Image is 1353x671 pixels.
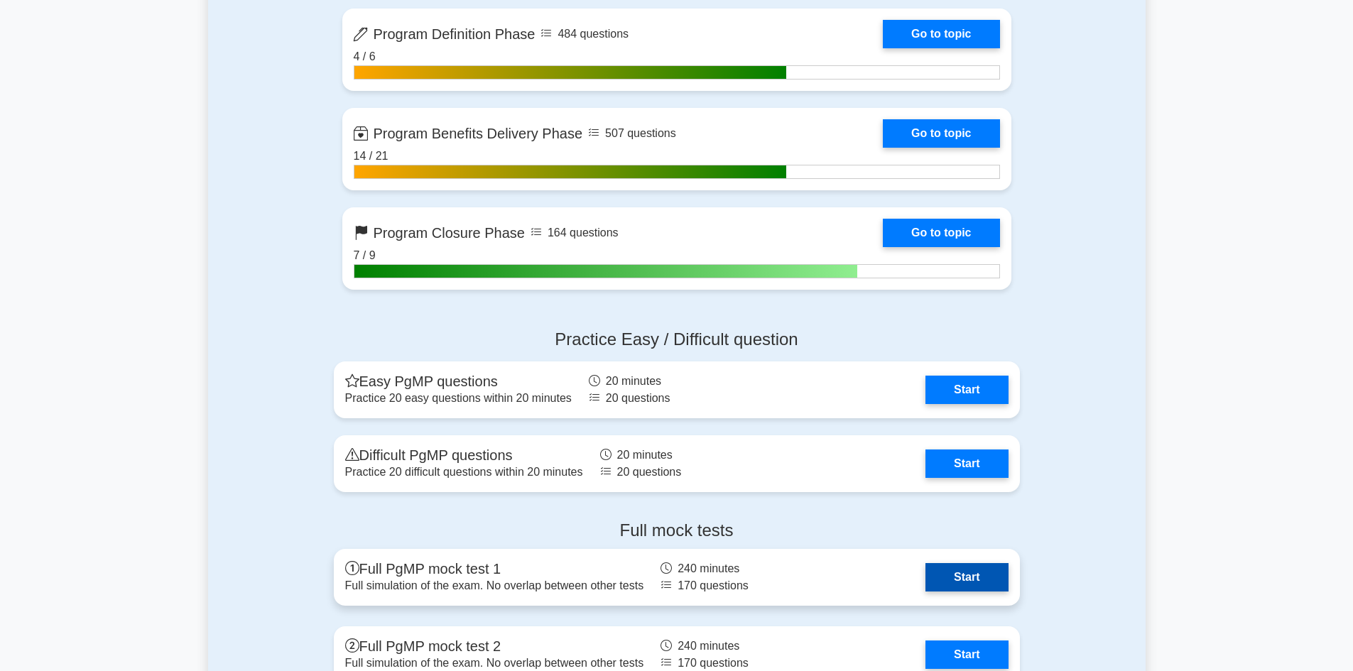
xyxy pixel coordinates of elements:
[925,376,1008,404] a: Start
[883,20,999,48] a: Go to topic
[334,520,1020,541] h4: Full mock tests
[334,329,1020,350] h4: Practice Easy / Difficult question
[925,563,1008,591] a: Start
[925,640,1008,669] a: Start
[925,449,1008,478] a: Start
[883,219,999,247] a: Go to topic
[883,119,999,148] a: Go to topic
